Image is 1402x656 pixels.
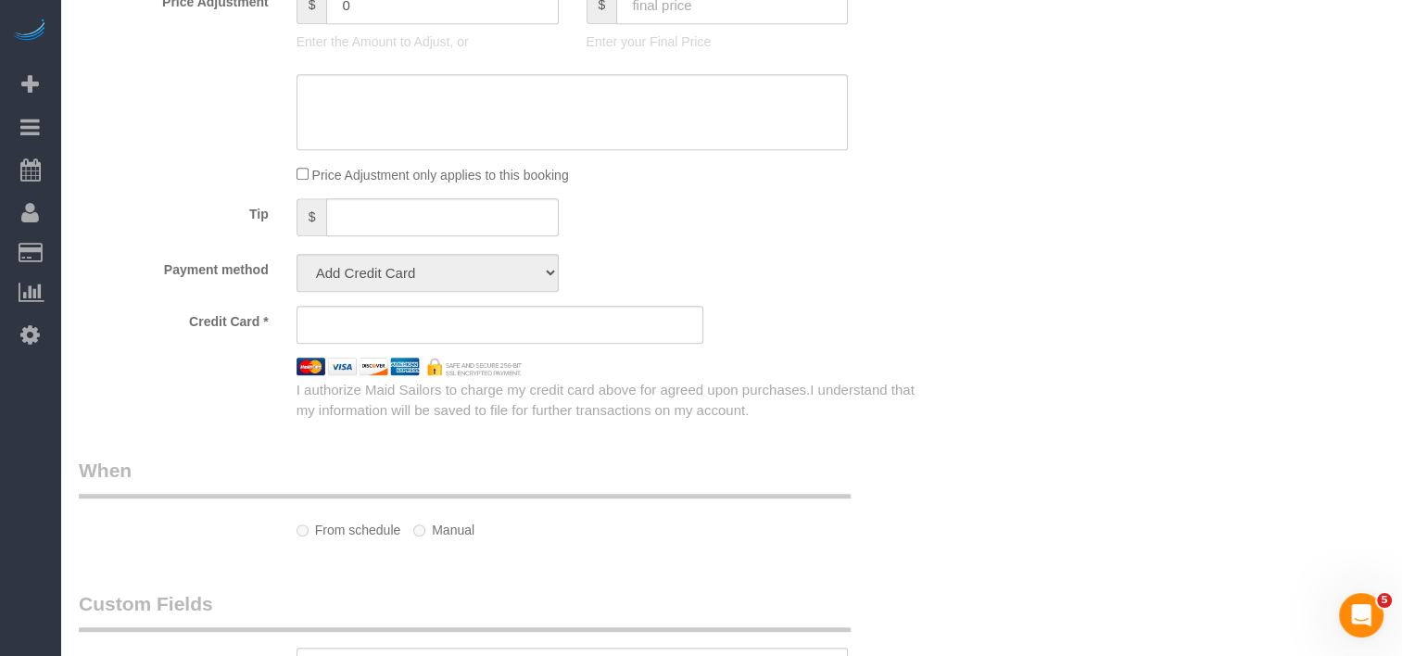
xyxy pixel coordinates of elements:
label: Tip [65,198,283,223]
label: Credit Card * [65,306,283,331]
label: Payment method [65,254,283,279]
input: From schedule [297,524,309,536]
div: I authorize Maid Sailors to charge my credit card above for agreed upon purchases. [283,380,935,420]
legend: When [79,457,851,498]
img: Automaid Logo [11,19,48,44]
iframe: Secure card payment input frame [312,316,688,333]
span: $ [297,198,327,236]
p: Enter your Final Price [587,32,849,51]
span: 5 [1377,593,1392,608]
p: Enter the Amount to Adjust, or [297,32,559,51]
label: Manual [413,514,474,539]
legend: Custom Fields [79,590,851,632]
label: From schedule [297,514,401,539]
span: Price Adjustment only applies to this booking [312,168,569,183]
iframe: Intercom live chat [1339,593,1383,637]
span: I understand that my information will be saved to file for further transactions on my account. [297,382,915,417]
img: credit cards [283,358,537,375]
input: Manual [413,524,425,536]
